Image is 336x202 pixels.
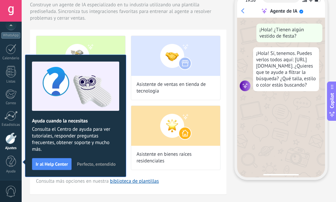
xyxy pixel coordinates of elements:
button: Ir al Help Center [32,158,72,170]
div: Ajustes [1,146,21,150]
img: agent icon [240,81,250,91]
div: Calendario [1,56,21,61]
span: Consulta más opciones en nuestra [36,178,159,184]
h2: Ayuda cuando la necesitas [32,118,119,124]
img: Asistente de ventas en tienda de tecnología [131,36,220,76]
img: Asistente en bienes raíces residenciales [131,106,220,146]
span: Copilot [329,93,335,108]
button: Perfecto, entendido [74,159,119,169]
div: Agente de IA [270,8,297,14]
span: Ir al Help Center [36,162,68,166]
div: ¡Hola! Sí, tenemos. Puedes verlos todos aquí: [URL][DOMAIN_NAME]. ¿Quieres que te ayude a filtrar... [253,47,319,91]
div: WhatsApp [1,32,20,39]
div: Estadísticas [1,123,21,127]
span: Perfecto, entendido [77,162,116,166]
img: Consultor de marketing digital [36,36,125,76]
div: ¡Hola! ¿Tienen algún vestido de fiesta? [256,24,322,42]
div: Correo [1,101,21,105]
span: Asistente de ventas en tienda de tecnología [137,81,215,95]
span: Asistente en bienes raíces residenciales [137,151,215,164]
span: Consulta el Centro de ayuda para ver tutoriales, responder preguntas frecuentes, obtener soporte ... [32,126,119,153]
a: biblioteca de plantillas [110,178,159,184]
div: Ayuda [1,169,21,174]
span: Construye un agente de IA especializado en tu industria utilizando una plantilla prediseñada. Sin... [30,2,226,22]
div: Listas [1,80,21,84]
